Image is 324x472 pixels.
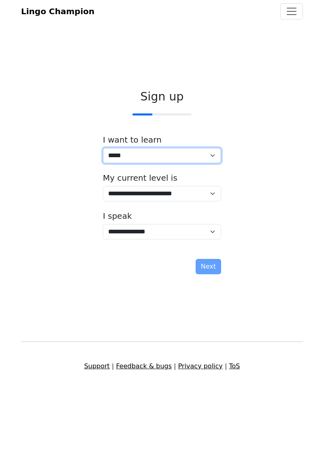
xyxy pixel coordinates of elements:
span: Lingo Champion [21,6,94,16]
div: | | | [16,361,308,371]
h2: Sign up [103,90,221,104]
label: My current level is [103,173,177,183]
a: Feedback & bugs [116,362,172,370]
button: Toggle navigation [280,3,303,19]
label: I want to learn [103,135,162,145]
a: ToS [229,362,240,370]
a: Support [84,362,110,370]
a: Privacy policy [178,362,223,370]
a: Lingo Champion [21,3,94,19]
label: I speak [103,211,132,221]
